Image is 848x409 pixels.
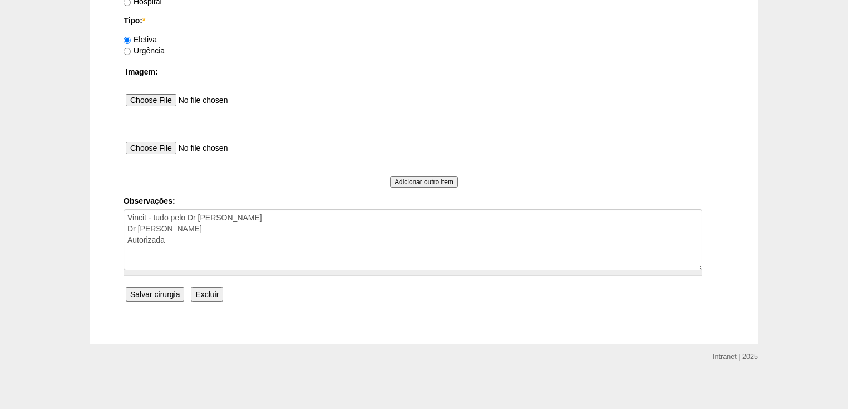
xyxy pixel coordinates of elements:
label: Eletiva [124,35,157,44]
input: Adicionar outro item [390,176,458,188]
textarea: Vincit - tudo pelo Dr [PERSON_NAME] Dr [PERSON_NAME] Autorizada [124,209,702,270]
input: Salvar cirurgia [126,287,184,302]
input: Urgência [124,48,131,55]
input: Excluir [191,287,223,302]
label: Tipo: [124,15,724,26]
th: Imagem: [124,64,724,80]
label: Observações: [124,195,724,206]
div: Intranet | 2025 [713,351,758,362]
label: Urgência [124,46,165,55]
input: Eletiva [124,37,131,44]
span: Este campo é obrigatório. [142,16,145,25]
